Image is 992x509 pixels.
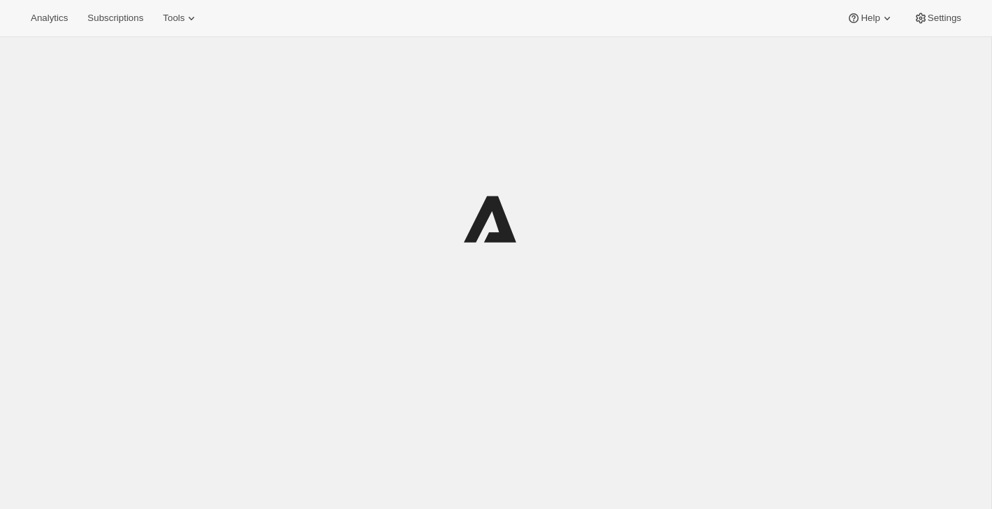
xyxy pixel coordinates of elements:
button: Subscriptions [79,8,152,28]
button: Settings [905,8,970,28]
span: Subscriptions [87,13,143,24]
button: Analytics [22,8,76,28]
button: Tools [154,8,207,28]
span: Help [861,13,880,24]
span: Settings [928,13,961,24]
span: Analytics [31,13,68,24]
span: Tools [163,13,184,24]
button: Help [838,8,902,28]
